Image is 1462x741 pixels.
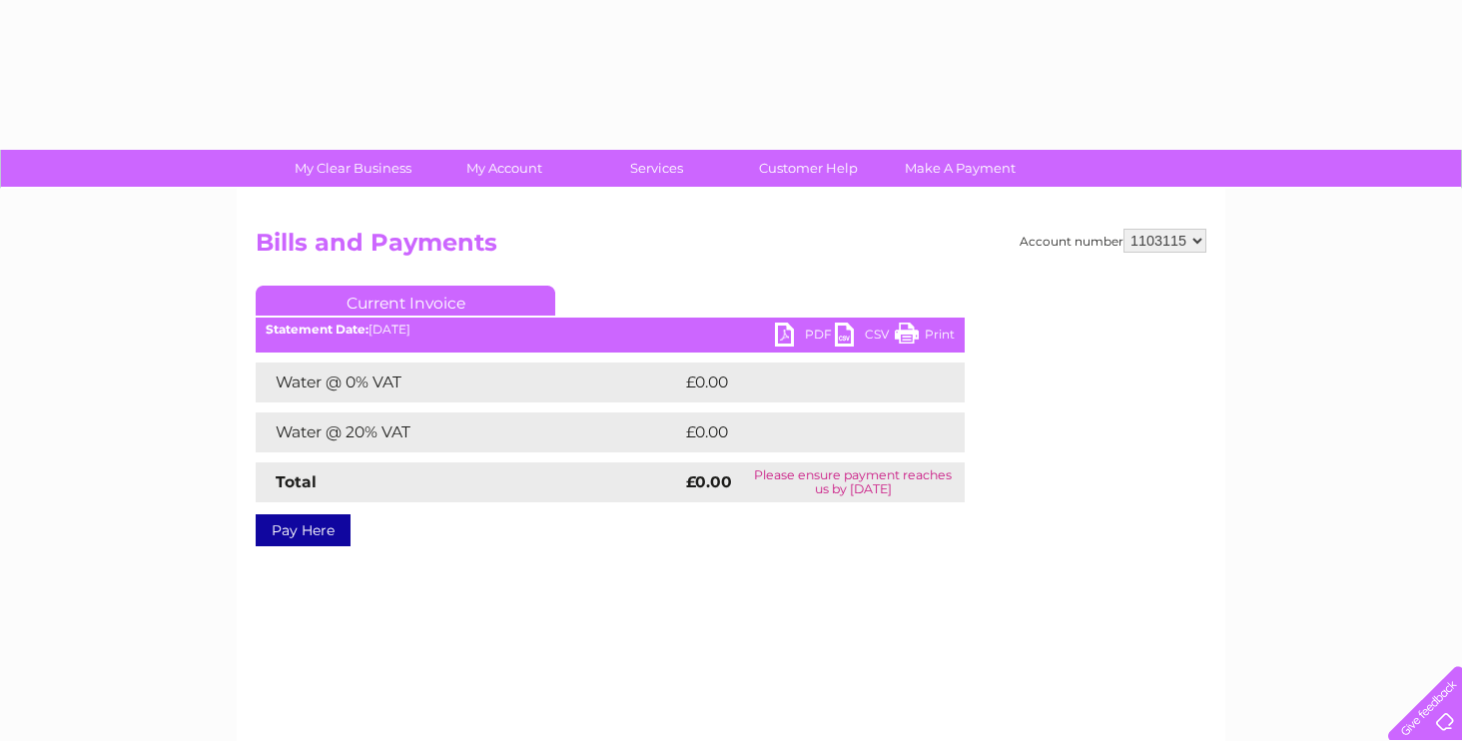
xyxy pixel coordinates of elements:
b: Statement Date: [266,322,368,337]
a: My Clear Business [271,150,435,187]
a: Print [895,323,955,352]
a: Pay Here [256,514,351,546]
a: My Account [422,150,587,187]
a: Current Invoice [256,286,555,316]
strong: Total [276,472,317,491]
td: £0.00 [681,412,919,452]
a: PDF [775,323,835,352]
div: [DATE] [256,323,965,337]
td: Water @ 0% VAT [256,363,681,402]
td: Water @ 20% VAT [256,412,681,452]
div: Account number [1020,229,1206,253]
strong: £0.00 [686,472,732,491]
a: Make A Payment [878,150,1043,187]
td: Please ensure payment reaches us by [DATE] [741,462,965,502]
a: CSV [835,323,895,352]
td: £0.00 [681,363,919,402]
a: Services [574,150,739,187]
a: Customer Help [726,150,891,187]
h2: Bills and Payments [256,229,1206,267]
